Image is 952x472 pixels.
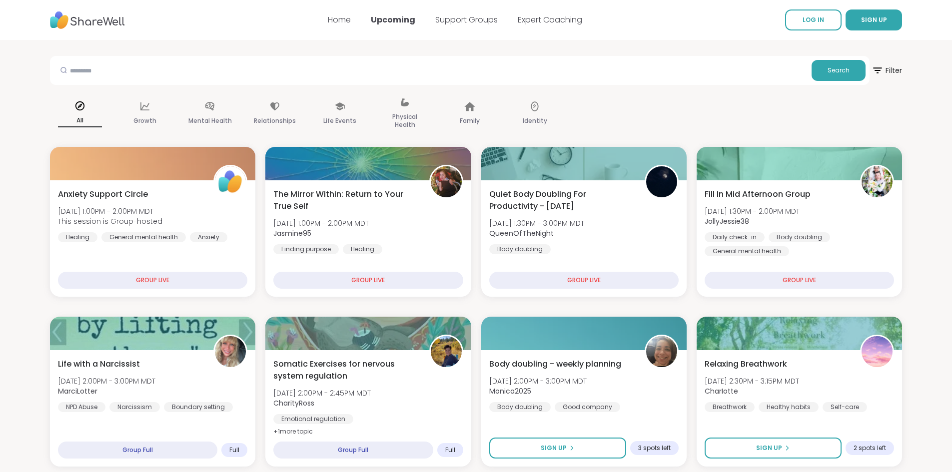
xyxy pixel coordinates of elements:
[431,336,462,367] img: CharityRoss
[872,58,902,82] span: Filter
[756,444,782,453] span: Sign Up
[101,232,186,242] div: General mental health
[109,402,160,412] div: Narcissism
[460,115,480,127] p: Family
[489,188,634,212] span: Quiet Body Doubling For Productivity - [DATE]
[215,336,246,367] img: MarciLotter
[489,272,679,289] div: GROUP LIVE
[58,272,247,289] div: GROUP LIVE
[273,272,463,289] div: GROUP LIVE
[58,442,217,459] div: Group Full
[705,188,811,200] span: Fill In Mid Afternoon Group
[518,14,582,25] a: Expert Coaching
[705,206,800,216] span: [DATE] 1:30PM - 2:00PM MDT
[854,444,886,452] span: 2 spots left
[489,402,551,412] div: Body doubling
[705,402,755,412] div: Breathwork
[862,166,893,197] img: JollyJessie38
[273,358,418,382] span: Somatic Exercises for nervous system regulation
[431,166,462,197] img: Jasmine95
[489,438,626,459] button: Sign Up
[803,15,824,24] span: LOG IN
[646,336,677,367] img: Monica2025
[785,9,842,30] a: LOG IN
[383,111,427,131] p: Physical Health
[823,402,867,412] div: Self-care
[489,386,531,396] b: Monica2025
[273,218,369,228] span: [DATE] 1:00PM - 2:00PM MDT
[273,244,339,254] div: Finding purpose
[58,386,97,396] b: MarciLotter
[215,166,246,197] img: ShareWell
[489,358,621,370] span: Body doubling - weekly planning
[343,244,382,254] div: Healing
[523,115,547,127] p: Identity
[133,115,156,127] p: Growth
[705,216,749,226] b: JollyJessie38
[273,188,418,212] span: The Mirror Within: Return to Your True Self
[58,376,155,386] span: [DATE] 2:00PM - 3:00PM MDT
[229,446,239,454] span: Full
[254,115,296,127] p: Relationships
[705,438,842,459] button: Sign Up
[646,166,677,197] img: QueenOfTheNight
[769,232,830,242] div: Body doubling
[435,14,498,25] a: Support Groups
[705,232,765,242] div: Daily check-in
[489,376,587,386] span: [DATE] 2:00PM - 3:00PM MDT
[371,14,415,25] a: Upcoming
[164,402,233,412] div: Boundary setting
[328,14,351,25] a: Home
[273,398,314,408] b: CharityRoss
[190,232,227,242] div: Anxiety
[489,228,554,238] b: QueenOfTheNight
[705,386,738,396] b: CharIotte
[188,115,232,127] p: Mental Health
[555,402,620,412] div: Good company
[58,358,140,370] span: Life with a Narcissist
[705,272,894,289] div: GROUP LIVE
[58,232,97,242] div: Healing
[862,336,893,367] img: CharIotte
[58,188,148,200] span: Anxiety Support Circle
[445,446,455,454] span: Full
[273,228,311,238] b: Jasmine95
[273,414,353,424] div: Emotional regulation
[861,15,887,24] span: SIGN UP
[705,246,789,256] div: General mental health
[58,114,102,127] p: All
[846,9,902,30] button: SIGN UP
[50,6,125,34] img: ShareWell Nav Logo
[323,115,356,127] p: Life Events
[705,376,799,386] span: [DATE] 2:30PM - 3:15PM MDT
[58,206,162,216] span: [DATE] 1:00PM - 2:00PM MDT
[638,444,671,452] span: 3 spots left
[759,402,819,412] div: Healthy habits
[541,444,567,453] span: Sign Up
[489,218,584,228] span: [DATE] 1:30PM - 3:00PM MDT
[828,66,850,75] span: Search
[489,244,551,254] div: Body doubling
[273,388,371,398] span: [DATE] 2:00PM - 2:45PM MDT
[58,216,162,226] span: This session is Group-hosted
[872,56,902,85] button: Filter
[273,442,433,459] div: Group Full
[812,60,866,81] button: Search
[58,402,105,412] div: NPD Abuse
[705,358,787,370] span: Relaxing Breathwork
